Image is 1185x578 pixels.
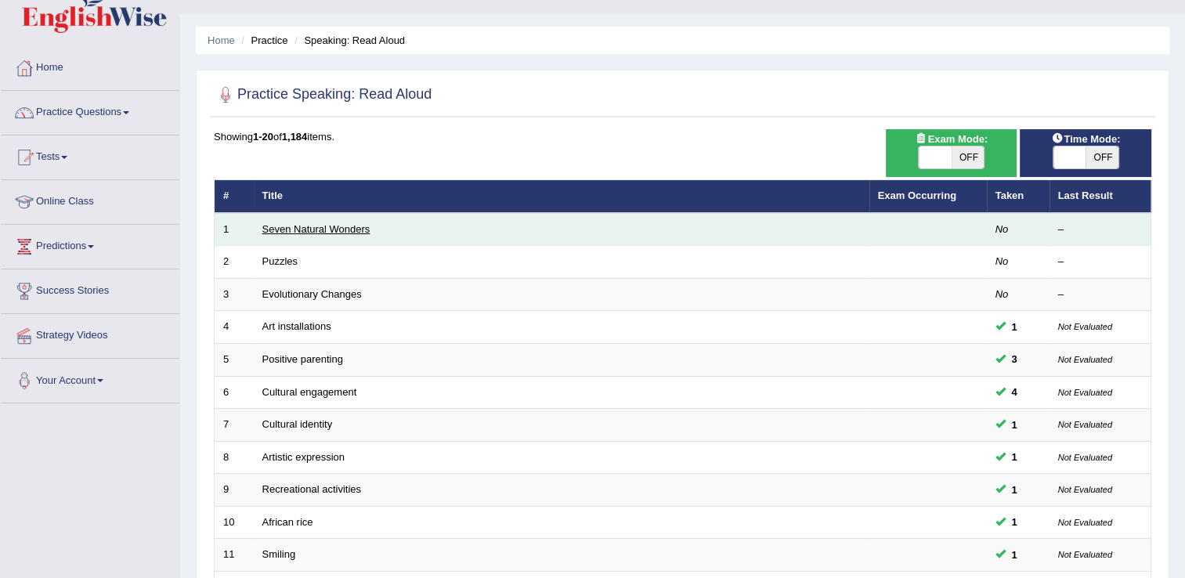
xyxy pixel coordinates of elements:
th: # [215,180,254,213]
a: Success Stories [1,269,179,309]
a: African rice [262,516,313,528]
span: Time Mode: [1045,131,1126,147]
th: Title [254,180,869,213]
div: – [1058,222,1143,237]
small: Not Evaluated [1058,453,1112,462]
a: Recreational activities [262,483,361,495]
em: No [995,255,1009,267]
span: You can still take this question [1006,514,1024,530]
td: 5 [215,344,254,377]
td: 3 [215,278,254,311]
small: Not Evaluated [1058,485,1112,494]
a: Home [208,34,235,46]
a: Cultural identity [262,418,333,430]
a: Strategy Videos [1,314,179,353]
a: Seven Natural Wonders [262,223,370,235]
a: Tests [1,135,179,175]
h2: Practice Speaking: Read Aloud [214,83,432,107]
span: You can still take this question [1006,482,1024,498]
a: Practice Questions [1,91,179,130]
b: 1-20 [253,131,273,143]
span: Exam Mode: [909,131,993,147]
a: Home [1,46,179,85]
td: 1 [215,213,254,246]
td: 9 [215,474,254,507]
small: Not Evaluated [1058,420,1112,429]
li: Practice [237,33,287,48]
span: OFF [1086,146,1118,168]
span: You can still take this question [1006,449,1024,465]
a: Predictions [1,225,179,264]
td: 11 [215,539,254,572]
a: Online Class [1,180,179,219]
th: Last Result [1050,180,1151,213]
small: Not Evaluated [1058,388,1112,397]
b: 1,184 [282,131,308,143]
div: Show exams occurring in exams [886,129,1017,177]
td: 7 [215,409,254,442]
td: 8 [215,441,254,474]
div: – [1058,255,1143,269]
small: Not Evaluated [1058,550,1112,559]
span: You can still take this question [1006,417,1024,433]
small: Not Evaluated [1058,322,1112,331]
em: No [995,288,1009,300]
a: Cultural engagement [262,386,357,398]
span: You can still take this question [1006,351,1024,367]
a: Evolutionary Changes [262,288,362,300]
small: Not Evaluated [1058,518,1112,527]
span: You can still take this question [1006,547,1024,563]
small: Not Evaluated [1058,355,1112,364]
a: Positive parenting [262,353,343,365]
em: No [995,223,1009,235]
div: – [1058,287,1143,302]
a: Exam Occurring [878,190,956,201]
td: 10 [215,506,254,539]
span: You can still take this question [1006,319,1024,335]
a: Art installations [262,320,331,332]
a: Smiling [262,548,296,560]
td: 4 [215,311,254,344]
a: Puzzles [262,255,298,267]
span: You can still take this question [1006,384,1024,400]
li: Speaking: Read Aloud [291,33,405,48]
td: 6 [215,376,254,409]
th: Taken [987,180,1050,213]
td: 2 [215,246,254,279]
span: OFF [952,146,984,168]
a: Artistic expression [262,451,345,463]
div: Showing of items. [214,129,1151,144]
a: Your Account [1,359,179,398]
